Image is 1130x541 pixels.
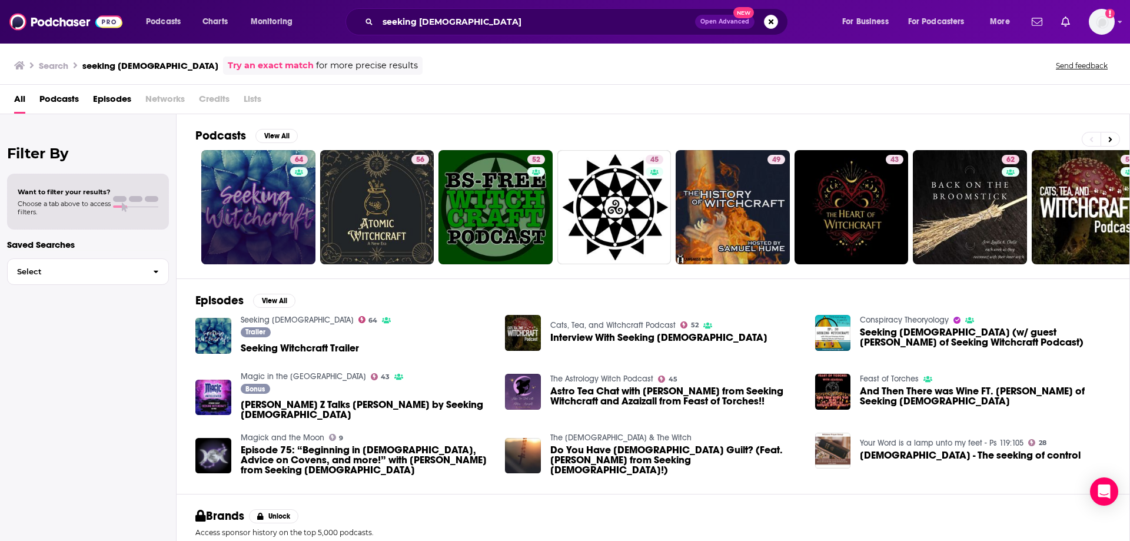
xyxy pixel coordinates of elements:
h3: Search [39,60,68,71]
span: Interview With Seeking [DEMOGRAPHIC_DATA] [550,333,767,343]
a: Angela Z Talks Aleister Crowley by Seeking Witchcraft [241,400,491,420]
a: Seeking Witchcraft Trailer [241,343,359,353]
span: Episode 75: “Beginning in [DEMOGRAPHIC_DATA], Advice on Covens, and more!” with [PERSON_NAME] fro... [241,445,491,475]
a: Magic in the United States [241,371,366,381]
button: open menu [900,12,982,31]
span: 49 [772,154,780,166]
span: Lists [244,89,261,114]
img: Witchcraft - The seeking of control [815,433,851,469]
button: Send feedback [1052,61,1111,71]
a: 43 [886,155,903,164]
a: Try an exact match [228,59,314,72]
a: Astro Tea Chat with Ashley from Seeking Witchcraft and Azaizall from Feast of Torches!! [550,386,801,406]
a: 62 [913,150,1027,264]
a: 43 [371,373,390,380]
a: Feast of Torches [860,374,919,384]
img: Seeking Witchcraft Trailer [195,318,231,354]
span: Networks [145,89,185,114]
span: 62 [1006,154,1015,166]
span: 45 [669,377,677,382]
button: Open AdvancedNew [695,15,755,29]
a: EpisodesView All [195,293,295,308]
span: 56 [416,154,424,166]
button: open menu [138,12,196,31]
div: Search podcasts, credits, & more... [357,8,799,35]
a: 64 [358,316,378,323]
span: 43 [381,374,390,380]
h3: seeking [DEMOGRAPHIC_DATA] [82,60,218,71]
span: Astro Tea Chat with [PERSON_NAME] from Seeking Witchcraft and Azaizall from Feast of Torches!! [550,386,801,406]
a: The Astrology Witch Podcast [550,374,653,384]
button: Unlock [249,509,299,523]
a: Episode 75: “Beginning in Wicca, Advice on Covens, and more!” with Ashley from Seeking Witchcraft [241,445,491,475]
span: Seeking [DEMOGRAPHIC_DATA] (w/ guest [PERSON_NAME] of Seeking Witchcraft Podcast) [860,327,1111,347]
a: 56 [320,150,434,264]
span: 52 [532,154,540,166]
span: for more precise results [316,59,418,72]
span: For Podcasters [908,14,965,30]
a: 49 [767,155,785,164]
button: View All [253,294,295,308]
a: 28 [1028,439,1046,446]
span: 28 [1039,440,1046,446]
span: Credits [199,89,230,114]
span: Logged in as jfalkner [1089,9,1115,35]
a: And Then There was Wine FT. Ashley of Seeking Witchcraft [815,374,851,410]
a: Seeking Witchcraft (w/ guest Ashley of Seeking Witchcraft Podcast) [815,315,851,351]
img: Episode 75: “Beginning in Wicca, Advice on Covens, and more!” with Ashley from Seeking Witchcraft [195,438,231,474]
span: Select [8,268,144,276]
button: open menu [982,12,1025,31]
a: Seeking Witchcraft (w/ guest Ashley of Seeking Witchcraft Podcast) [860,327,1111,347]
a: 43 [795,150,909,264]
a: PodcastsView All [195,128,298,143]
span: Bonus [245,386,265,393]
a: And Then There was Wine FT. Ashley of Seeking Witchcraft [860,386,1111,406]
span: Open Advanced [700,19,749,25]
a: Magick and the Moon [241,433,324,443]
a: 45 [646,155,663,164]
span: [PERSON_NAME] Z Talks [PERSON_NAME] by Seeking [DEMOGRAPHIC_DATA] [241,400,491,420]
a: Do You Have Catholic Guilt? (Feat. Ashley from Seeking Witchcraft!) [550,445,801,475]
h2: Episodes [195,293,244,308]
span: 9 [339,436,343,441]
a: Podchaser - Follow, Share and Rate Podcasts [9,11,122,33]
img: Interview With Seeking Witchcraft [505,315,541,351]
span: And Then There was Wine FT. [PERSON_NAME] of Seeking [DEMOGRAPHIC_DATA] [860,386,1111,406]
h2: Filter By [7,145,169,162]
span: Want to filter your results? [18,188,111,196]
a: 49 [676,150,790,264]
a: Episodes [93,89,131,114]
a: Witchcraft - The seeking of control [860,450,1081,460]
span: Trailer [245,328,265,336]
a: Cats, Tea, and Witchcraft Podcast [550,320,676,330]
a: Charts [195,12,235,31]
button: Select [7,258,169,285]
span: 45 [650,154,659,166]
a: The Christian & The Witch [550,433,692,443]
a: Your Word is a lamp unto my feet - Ps 119:105 [860,438,1023,448]
p: Saved Searches [7,239,169,250]
button: open menu [242,12,308,31]
button: Show profile menu [1089,9,1115,35]
span: Choose a tab above to access filters. [18,200,111,216]
span: Monitoring [251,14,293,30]
img: Astro Tea Chat with Ashley from Seeking Witchcraft and Azaizall from Feast of Torches!! [505,374,541,410]
a: All [14,89,25,114]
img: User Profile [1089,9,1115,35]
a: 56 [411,155,429,164]
a: 62 [1002,155,1019,164]
span: 64 [368,318,377,323]
span: Do You Have [DEMOGRAPHIC_DATA] Guilt? (Feat. [PERSON_NAME] from Seeking [DEMOGRAPHIC_DATA]!) [550,445,801,475]
a: 9 [329,434,344,441]
button: View All [255,129,298,143]
span: [DEMOGRAPHIC_DATA] - The seeking of control [860,450,1081,460]
a: 52 [438,150,553,264]
a: 64 [290,155,308,164]
a: Conspiracy Theoryology [860,315,949,325]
